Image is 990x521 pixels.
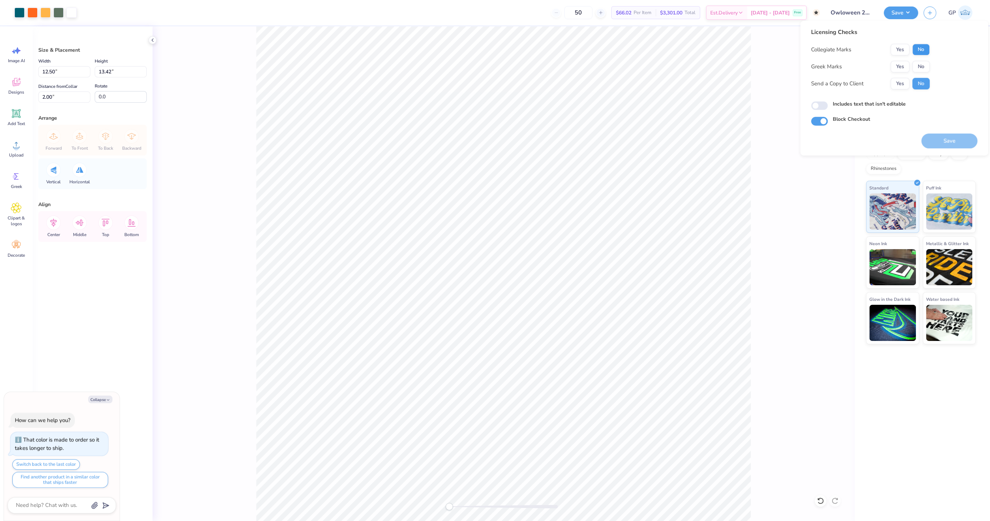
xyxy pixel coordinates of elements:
span: Bottom [124,232,139,238]
div: Arrange [38,114,147,122]
div: Collegiate Marks [811,46,851,54]
span: Add Text [8,121,25,127]
span: Upload [9,152,23,158]
span: $3,301.00 [660,9,682,17]
div: Rhinestones [866,163,901,174]
div: Licensing Checks [811,28,930,37]
img: Neon Ink [869,249,916,285]
span: Middle [73,232,86,238]
img: Gene Padilla [958,5,972,20]
span: Total [685,9,695,17]
span: Puff Ink [926,184,941,192]
span: Per Item [634,9,651,17]
span: Image AI [8,58,25,64]
span: GP [948,9,956,17]
label: Includes text that isn't editable [833,100,906,108]
label: Block Checkout [833,116,870,123]
label: Height [95,57,108,65]
div: Align [38,201,147,208]
span: Vertical [46,179,61,185]
button: Switch back to the last color [12,459,80,470]
button: Yes [891,44,909,55]
span: Glow in the Dark Ink [869,295,910,303]
button: Save [884,7,918,19]
span: [DATE] - [DATE] [751,9,790,17]
div: Accessibility label [446,503,453,510]
span: Neon Ink [869,240,887,247]
img: Water based Ink [926,305,973,341]
input: – – [564,6,592,19]
span: Metallic & Glitter Ink [926,240,969,247]
button: Yes [891,78,909,89]
div: How can we help you? [15,417,70,424]
button: Yes [891,61,909,72]
img: Puff Ink [926,193,973,230]
img: Glow in the Dark Ink [869,305,916,341]
div: Size & Placement [38,46,147,54]
label: Rotate [95,82,107,90]
span: $66.02 [616,9,631,17]
span: Est. Delivery [710,9,738,17]
span: Standard [869,184,888,192]
span: Horizontal [69,179,90,185]
span: Free [794,10,801,15]
a: GP [945,5,976,20]
label: Width [38,57,51,65]
div: That color is made to order so it takes longer to ship. [15,436,99,452]
button: No [912,78,930,89]
button: Find another product in a similar color that ships faster [12,472,108,488]
label: Distance from Collar [38,82,77,91]
div: Greek Marks [811,63,842,71]
img: Standard [869,193,916,230]
span: Clipart & logos [4,215,28,227]
span: Designs [8,89,24,95]
span: Top [102,232,109,238]
input: Untitled Design [825,5,878,20]
img: Metallic & Glitter Ink [926,249,973,285]
span: Decorate [8,252,25,258]
button: Collapse [88,396,112,403]
span: Center [47,232,60,238]
div: Send a Copy to Client [811,80,863,88]
span: Water based Ink [926,295,959,303]
button: No [912,61,930,72]
span: Greek [11,184,22,189]
button: No [912,44,930,55]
